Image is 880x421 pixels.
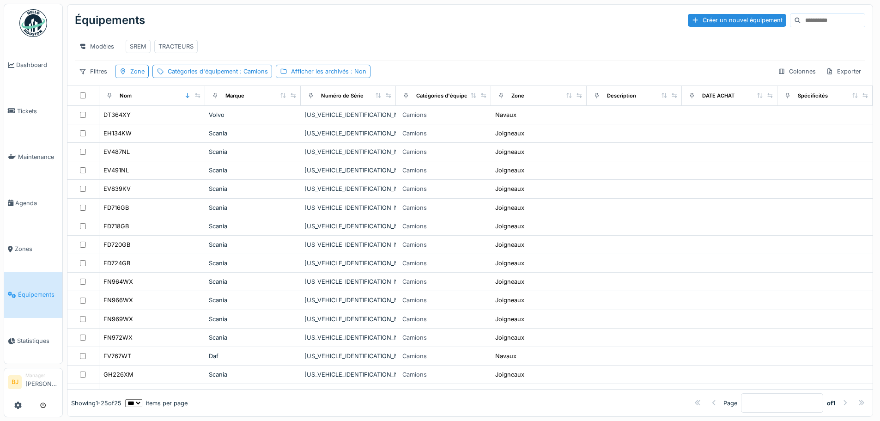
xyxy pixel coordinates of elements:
div: Camions [402,147,427,156]
li: BJ [8,375,22,389]
div: [US_VEHICLE_IDENTIFICATION_NUMBER] [304,333,392,342]
span: Tickets [17,107,59,116]
span: Maintenance [18,153,59,161]
div: Afficher les archivés [291,67,366,76]
div: Camions [402,166,427,175]
div: Modèles [75,40,118,53]
div: Joigneaux [495,184,524,193]
span: : Non [349,68,366,75]
div: Scania [209,370,297,379]
div: Joigneaux [495,203,524,212]
div: FN964WX [103,277,133,286]
div: FN966WX [103,296,133,305]
div: Colonnes [774,65,820,78]
div: EH134KW [103,129,132,138]
div: Navaux [495,352,516,360]
div: Camions [402,240,427,249]
div: [US_VEHICLE_IDENTIFICATION_NUMBER] [304,370,392,379]
div: [US_VEHICLE_IDENTIFICATION_NUMBER] [304,315,392,323]
div: [US_VEHICLE_IDENTIFICATION_NUMBER] [304,259,392,268]
a: Dashboard [4,42,62,88]
div: [US_VEHICLE_IDENTIFICATION_NUMBER] [304,110,392,119]
div: Spécificités [798,92,828,100]
div: Scania [209,315,297,323]
div: TRACTEURS [158,42,194,51]
div: Joigneaux [495,147,524,156]
div: Joigneaux [495,240,524,249]
div: Scania [209,333,297,342]
div: Joigneaux [495,166,524,175]
div: DT364XY [103,110,131,119]
div: Scania [209,222,297,231]
div: Camions [402,315,427,323]
div: Catégories d'équipement [168,67,268,76]
div: EV491NL [103,166,129,175]
div: Volvo [209,110,297,119]
div: FN969WX [103,315,133,323]
div: Camions [402,184,427,193]
div: Daf [209,352,297,360]
div: Équipements [75,8,145,32]
div: Scania [209,203,297,212]
div: Camions [402,259,427,268]
div: EV839KV [103,184,131,193]
div: Zone [130,67,145,76]
strong: of 1 [827,398,836,407]
span: Équipements [18,290,59,299]
div: FD720GB [103,240,130,249]
div: [US_VEHICLE_IDENTIFICATION_NUMBER] [304,184,392,193]
div: GH226XM [103,370,134,379]
div: FV767WT [103,352,131,360]
div: Exporter [822,65,865,78]
span: Statistiques [17,336,59,345]
span: Dashboard [16,61,59,69]
div: SREM [130,42,146,51]
div: Nom [120,92,132,100]
div: FN972WX [103,333,133,342]
div: Camions [402,352,427,360]
div: Joigneaux [495,259,524,268]
div: FD716GB [103,203,129,212]
div: EV487NL [103,147,130,156]
div: Camions [402,203,427,212]
div: FD718GB [103,222,129,231]
div: FD724GB [103,259,130,268]
div: [US_VEHICLE_IDENTIFICATION_NUMBER] [304,277,392,286]
a: Agenda [4,180,62,226]
li: [PERSON_NAME] [25,372,59,392]
div: Scania [209,259,297,268]
div: Camions [402,370,427,379]
div: items per page [125,398,188,407]
div: Joigneaux [495,296,524,305]
a: BJ Manager[PERSON_NAME] [8,372,59,394]
div: Scania [209,240,297,249]
div: Camions [402,222,427,231]
span: Agenda [15,199,59,207]
a: Tickets [4,88,62,134]
img: Badge_color-CXgf-gQk.svg [19,9,47,37]
div: Description [607,92,636,100]
div: [US_VEHICLE_IDENTIFICATION_NUMBER] [304,166,392,175]
span: : Camions [238,68,268,75]
div: Navaux [495,110,516,119]
a: Zones [4,226,62,272]
div: Marque [225,92,244,100]
div: [US_VEHICLE_IDENTIFICATION_NUMBER] [304,147,392,156]
div: Scania [209,184,297,193]
div: [US_VEHICLE_IDENTIFICATION_NUMBER] [304,129,392,138]
div: Camions [402,277,427,286]
span: Zones [15,244,59,253]
div: Scania [209,296,297,305]
div: Zone [511,92,524,100]
div: Camions [402,333,427,342]
div: Camions [402,129,427,138]
div: Scania [209,277,297,286]
div: Joigneaux [495,370,524,379]
div: Camions [402,110,427,119]
div: [US_VEHICLE_IDENTIFICATION_NUMBER] [304,222,392,231]
div: Page [723,398,737,407]
div: [US_VEHICLE_IDENTIFICATION_NUMBER] [304,240,392,249]
div: Camions [402,296,427,305]
div: Joigneaux [495,129,524,138]
div: Manager [25,372,59,379]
